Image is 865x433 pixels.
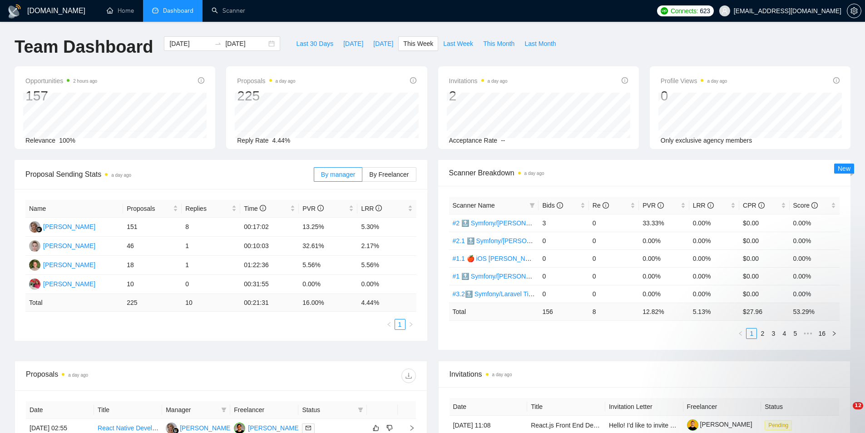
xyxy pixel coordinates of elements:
[26,368,221,383] div: Proposals
[237,137,268,144] span: Reply Rate
[801,328,815,339] span: •••
[180,423,232,433] div: [PERSON_NAME]
[398,36,438,51] button: This Week
[384,319,395,330] button: left
[25,75,97,86] span: Opportunities
[790,232,840,249] td: 0.00%
[790,328,801,339] li: 5
[299,256,357,275] td: 5.56%
[453,290,668,298] a: #3.2🔝 Symfony/Laravel Title [PERSON_NAME] 15/04 CoverLetter changed
[589,214,639,232] td: 0
[152,7,158,14] span: dashboard
[221,407,227,413] span: filter
[276,79,296,84] time: a day ago
[240,275,299,294] td: 00:31:55
[198,77,204,84] span: info-circle
[376,205,382,211] span: info-circle
[29,259,40,271] img: P
[162,401,230,419] th: Manager
[589,303,639,320] td: 8
[357,256,416,275] td: 5.56%
[369,171,409,178] span: By Freelancer
[401,368,416,383] button: download
[408,322,414,327] span: right
[539,285,588,303] td: 0
[739,303,789,320] td: $ 27.96
[449,75,508,86] span: Invitations
[373,39,393,49] span: [DATE]
[639,285,689,303] td: 0.00%
[166,424,232,431] a: MC[PERSON_NAME]
[43,241,95,251] div: [PERSON_NAME]
[779,328,790,339] li: 4
[661,137,752,144] span: Only exclusive agency members
[622,77,628,84] span: info-circle
[746,328,757,339] li: 1
[801,328,815,339] li: Next 5 Pages
[214,40,222,47] span: to
[357,275,416,294] td: 0.00%
[739,267,789,285] td: $0.00
[29,279,40,290] img: OT
[449,167,840,179] span: Scanner Breakdown
[29,261,95,268] a: P[PERSON_NAME]
[343,39,363,49] span: [DATE]
[829,328,840,339] button: right
[237,87,295,105] div: 225
[765,420,792,430] span: Pending
[94,401,162,419] th: Title
[182,200,240,218] th: Replies
[212,7,245,15] a: searchScanner
[182,237,240,256] td: 1
[403,39,433,49] span: This Week
[299,237,357,256] td: 32.61%
[589,285,639,303] td: 0
[43,279,95,289] div: [PERSON_NAME]
[272,137,291,144] span: 4.44%
[36,226,42,233] img: gigradar-bm.png
[689,285,739,303] td: 0.00%
[501,137,505,144] span: --
[539,267,588,285] td: 0
[166,405,217,415] span: Manager
[299,218,357,237] td: 13.25%
[237,75,295,86] span: Proposals
[25,87,97,105] div: 157
[488,79,508,84] time: a day ago
[123,200,182,218] th: Proposals
[739,232,789,249] td: $0.00
[260,205,266,211] span: info-circle
[539,214,588,232] td: 3
[661,75,727,86] span: Profile Views
[25,200,123,218] th: Name
[707,202,714,209] span: info-circle
[291,36,338,51] button: Last 30 Days
[671,6,698,16] span: Connects:
[219,403,228,417] span: filter
[358,407,363,413] span: filter
[847,4,861,18] button: setting
[779,328,789,338] a: 4
[524,39,556,49] span: Last Month
[838,165,850,172] span: New
[687,421,752,428] a: [PERSON_NAME]
[661,7,668,15] img: upwork-logo.png
[306,425,311,431] span: mail
[357,218,416,237] td: 5.30%
[639,303,689,320] td: 12.82 %
[687,419,698,431] img: c1ESpZnXwzlrArKnn7MKPTpfOj7NcwVqHnGRBdX-DT7suLzHwCAUCTK-HoVTjy6GgZ
[735,328,746,339] button: left
[225,39,267,49] input: End date
[449,137,498,144] span: Acceptance Rate
[746,328,756,338] a: 1
[361,205,382,212] span: LRR
[765,421,796,428] a: Pending
[240,294,299,312] td: 00:21:31
[185,204,230,214] span: Replies
[26,401,94,419] th: Date
[7,4,22,19] img: logo
[639,267,689,285] td: 0.00%
[317,205,324,211] span: info-circle
[123,294,182,312] td: 225
[790,285,840,303] td: 0.00%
